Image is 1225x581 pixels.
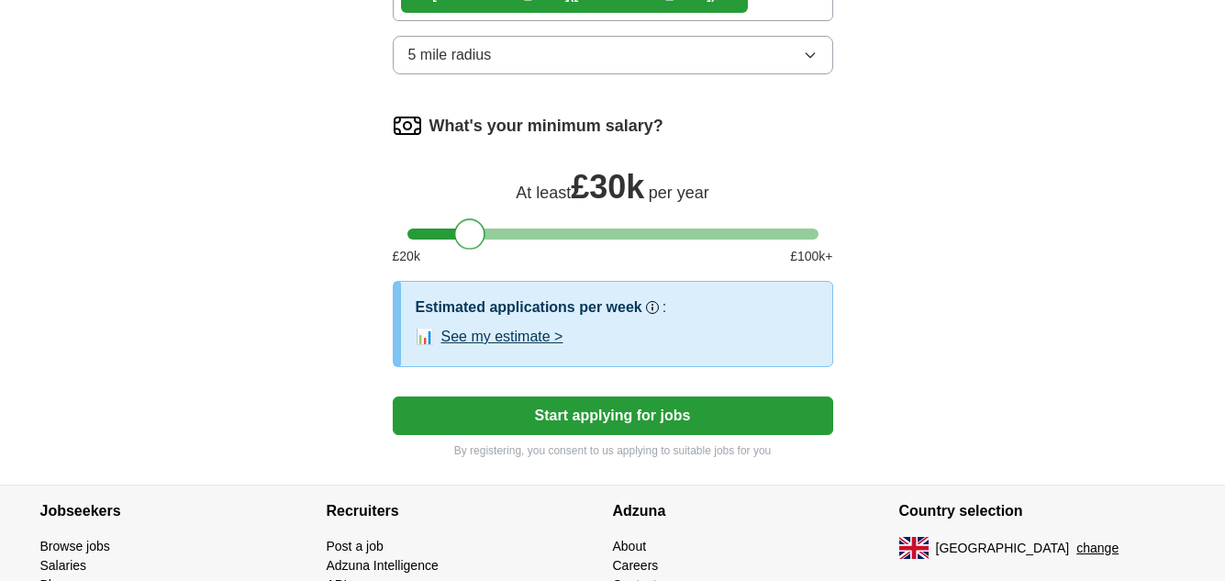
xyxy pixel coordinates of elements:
[416,326,434,348] span: 📊
[516,184,571,202] span: At least
[663,296,666,318] h3: :
[649,184,709,202] span: per year
[899,537,929,559] img: UK flag
[613,558,659,573] a: Careers
[899,486,1186,537] h4: Country selection
[429,114,663,139] label: What's your minimum salary?
[327,539,384,553] a: Post a job
[936,539,1070,558] span: [GEOGRAPHIC_DATA]
[408,44,492,66] span: 5 mile radius
[40,539,110,553] a: Browse jobs
[40,558,87,573] a: Salaries
[1076,539,1119,558] button: change
[393,247,420,266] span: £ 20 k
[393,36,833,74] button: 5 mile radius
[441,326,563,348] button: See my estimate >
[571,168,644,206] span: £ 30k
[416,296,642,318] h3: Estimated applications per week
[393,111,422,140] img: salary.png
[393,397,833,435] button: Start applying for jobs
[327,558,439,573] a: Adzuna Intelligence
[393,442,833,459] p: By registering, you consent to us applying to suitable jobs for you
[613,539,647,553] a: About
